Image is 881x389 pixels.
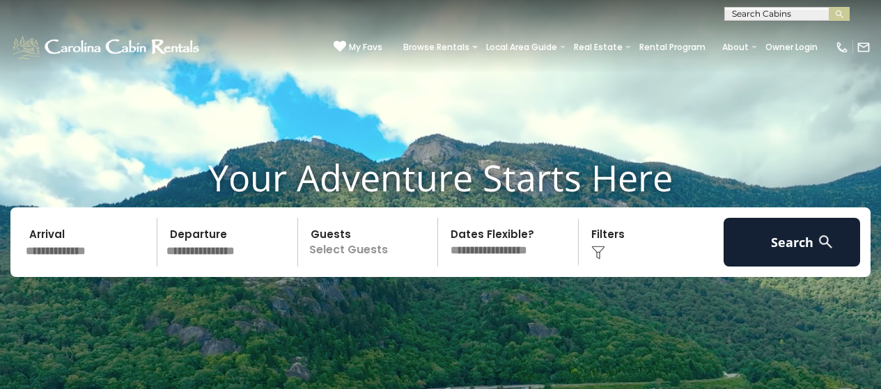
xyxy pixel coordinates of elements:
img: mail-regular-white.png [857,40,871,54]
a: Real Estate [567,38,630,57]
a: Local Area Guide [479,38,564,57]
img: search-regular-white.png [817,233,834,251]
img: phone-regular-white.png [835,40,849,54]
a: Browse Rentals [396,38,476,57]
span: My Favs [349,41,382,54]
a: About [715,38,756,57]
img: White-1-1-2.png [10,33,203,61]
a: My Favs [334,40,382,54]
button: Search [724,218,860,267]
a: Owner Login [758,38,825,57]
img: filter--v1.png [591,246,605,260]
h1: Your Adventure Starts Here [10,156,871,199]
p: Select Guests [302,218,438,267]
a: Rental Program [632,38,712,57]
